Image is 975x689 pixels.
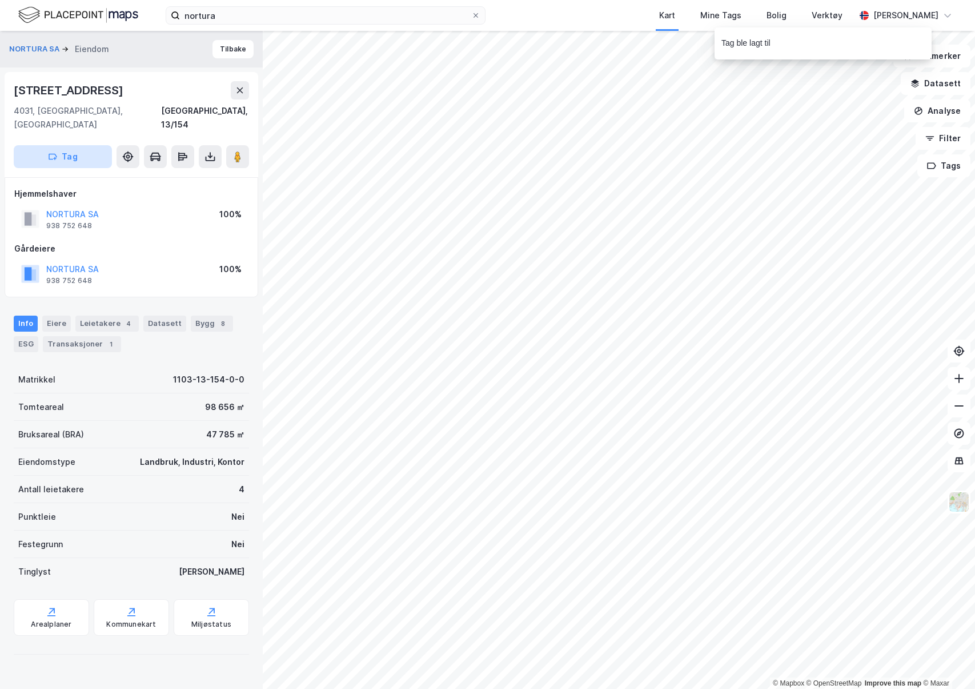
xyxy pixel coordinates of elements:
[42,316,71,332] div: Eiere
[206,428,244,441] div: 47 785 ㎡
[18,455,75,469] div: Eiendomstype
[14,336,38,352] div: ESG
[14,104,161,132] div: 4031, [GEOGRAPHIC_DATA], [GEOGRAPHIC_DATA]
[173,373,244,387] div: 1103-13-154-0-0
[18,483,84,496] div: Antall leietakere
[18,510,56,524] div: Punktleie
[219,262,242,276] div: 100%
[948,491,970,513] img: Z
[217,318,228,329] div: 8
[901,72,970,95] button: Datasett
[205,400,244,414] div: 98 656 ㎡
[179,565,244,579] div: [PERSON_NAME]
[721,37,771,50] div: Tag ble lagt til
[161,104,249,132] div: [GEOGRAPHIC_DATA], 13/154
[123,318,134,329] div: 4
[700,9,741,22] div: Mine Tags
[14,187,248,201] div: Hjemmelshaver
[106,620,156,629] div: Kommunekart
[180,7,471,24] input: Søk på adresse, matrikkel, gårdeiere, leietakere eller personer
[773,679,804,687] a: Mapbox
[873,9,938,22] div: [PERSON_NAME]
[918,634,975,689] iframe: Chat Widget
[904,99,970,122] button: Analyse
[212,40,254,58] button: Tilbake
[917,154,970,177] button: Tags
[18,400,64,414] div: Tomteareal
[18,5,138,25] img: logo.f888ab2527a4732fd821a326f86c7f29.svg
[239,483,244,496] div: 4
[75,316,139,332] div: Leietakere
[143,316,186,332] div: Datasett
[767,9,787,22] div: Bolig
[231,510,244,524] div: Nei
[231,537,244,551] div: Nei
[812,9,842,22] div: Verktøy
[18,565,51,579] div: Tinglyst
[18,537,63,551] div: Festegrunn
[14,316,38,332] div: Info
[9,43,62,55] button: NORTURA SA
[14,145,112,168] button: Tag
[43,336,121,352] div: Transaksjoner
[807,679,862,687] a: OpenStreetMap
[75,42,109,56] div: Eiendom
[105,338,117,350] div: 1
[46,221,92,230] div: 938 752 648
[219,208,242,221] div: 100%
[191,316,233,332] div: Bygg
[31,620,71,629] div: Arealplaner
[659,9,675,22] div: Kart
[865,679,921,687] a: Improve this map
[14,81,126,99] div: [STREET_ADDRESS]
[18,428,84,441] div: Bruksareal (BRA)
[46,276,92,285] div: 938 752 648
[14,242,248,256] div: Gårdeiere
[140,455,244,469] div: Landbruk, Industri, Kontor
[916,127,970,150] button: Filter
[191,620,231,629] div: Miljøstatus
[18,373,55,387] div: Matrikkel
